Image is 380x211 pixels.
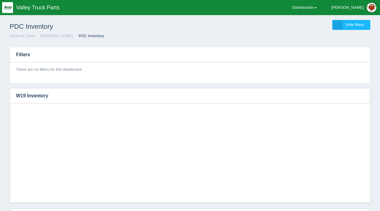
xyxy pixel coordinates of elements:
a: National Sales [10,34,35,38]
span: Valley Truck Parts [16,5,60,11]
p: There are no filters for this dashboard. [14,67,366,73]
h3: Filters [10,47,370,62]
img: Profile Picture [367,3,376,12]
div: [PERSON_NAME] [331,2,364,14]
h1: PDC Inventory [10,20,190,33]
h3: W19 Inventory [10,88,352,103]
li: PDC Inventory [74,33,104,39]
a: Hide filters [332,20,370,30]
img: q1blfpkbivjhsugxdrfq.png [2,2,13,13]
a: [PERSON_NAME] [41,34,73,38]
span: Hide filters [346,22,364,27]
